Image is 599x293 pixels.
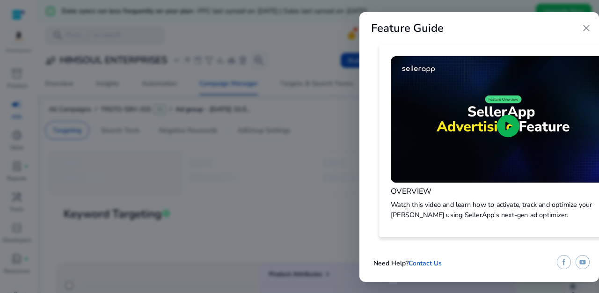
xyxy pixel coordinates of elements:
[581,22,592,34] span: close
[373,260,442,268] h5: Need Help?
[495,112,522,139] span: play_circle
[409,259,442,268] a: Contact Us
[371,22,444,35] h2: Feature Guide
